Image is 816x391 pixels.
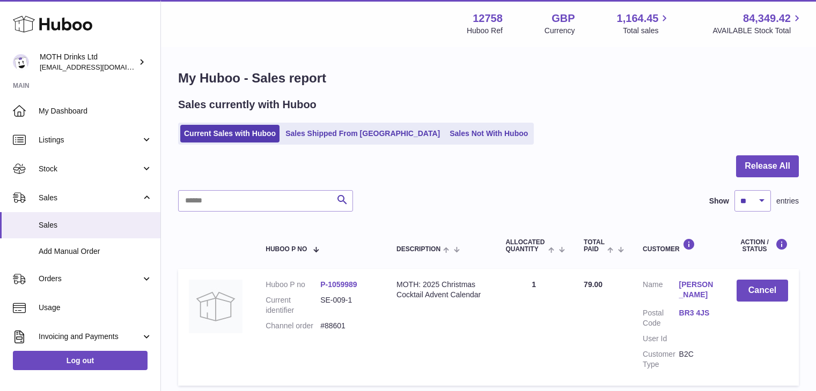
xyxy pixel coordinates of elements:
span: Invoicing and Payments [39,332,141,342]
a: P-1059989 [320,280,357,289]
span: entries [776,196,799,206]
dt: User Id [643,334,679,344]
img: no-photo.jpg [189,280,242,333]
a: Log out [13,351,148,370]
span: Add Manual Order [39,246,152,257]
dt: Huboo P no [266,280,320,290]
span: Description [396,246,440,253]
button: Release All [736,155,799,177]
div: Action / Status [737,238,788,253]
span: 1,164.45 [617,11,659,26]
img: orders@mothdrinks.com [13,54,29,70]
dd: B2C [679,349,715,370]
span: Listings [39,135,141,145]
span: AVAILABLE Stock Total [712,26,803,36]
span: Sales [39,193,141,203]
span: Stock [39,164,141,174]
h1: My Huboo - Sales report [178,70,799,87]
a: Sales Shipped From [GEOGRAPHIC_DATA] [282,125,444,142]
dt: Name [643,280,679,303]
span: Orders [39,274,141,284]
span: ALLOCATED Quantity [505,239,545,253]
dd: #88601 [320,321,375,331]
strong: 12758 [473,11,503,26]
dt: Postal Code [643,308,679,328]
a: [PERSON_NAME] [679,280,715,300]
label: Show [709,196,729,206]
span: [EMAIL_ADDRESS][DOMAIN_NAME] [40,63,158,71]
span: Total paid [584,239,605,253]
div: Huboo Ref [467,26,503,36]
span: 84,349.42 [743,11,791,26]
strong: GBP [552,11,575,26]
a: 84,349.42 AVAILABLE Stock Total [712,11,803,36]
td: 1 [495,269,573,385]
a: 1,164.45 Total sales [617,11,671,36]
span: Usage [39,303,152,313]
dt: Customer Type [643,349,679,370]
a: Sales Not With Huboo [446,125,532,142]
span: My Dashboard [39,106,152,116]
h2: Sales currently with Huboo [178,97,317,112]
dt: Channel order [266,321,320,331]
a: BR3 4JS [679,308,715,318]
dt: Current identifier [266,295,320,315]
dd: SE-009-1 [320,295,375,315]
div: MOTH: 2025 Christmas Cocktail Advent Calendar [396,280,484,300]
button: Cancel [737,280,788,302]
span: Total sales [623,26,671,36]
span: 79.00 [584,280,602,289]
div: Currency [545,26,575,36]
div: MOTH Drinks Ltd [40,52,136,72]
span: Sales [39,220,152,230]
span: Huboo P no [266,246,307,253]
div: Customer [643,238,715,253]
a: Current Sales with Huboo [180,125,280,142]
